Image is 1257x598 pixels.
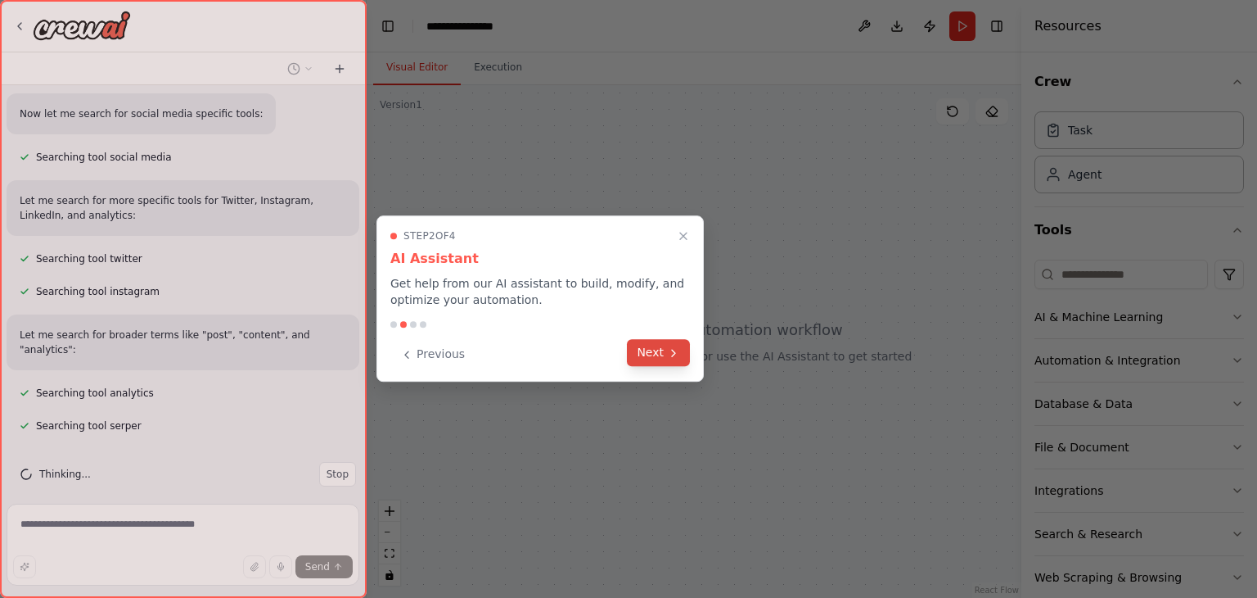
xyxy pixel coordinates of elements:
[674,226,693,246] button: Close walkthrough
[403,229,456,242] span: Step 2 of 4
[376,15,399,38] button: Hide left sidebar
[390,275,690,308] p: Get help from our AI assistant to build, modify, and optimize your automation.
[627,339,690,366] button: Next
[390,341,475,368] button: Previous
[390,249,690,269] h3: AI Assistant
